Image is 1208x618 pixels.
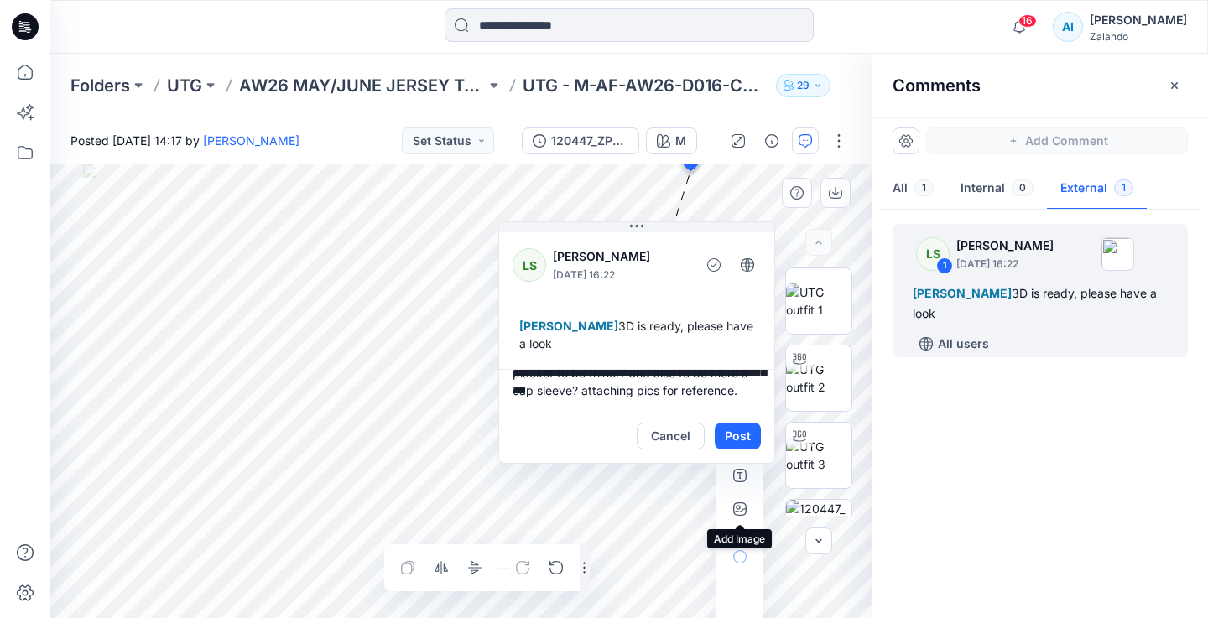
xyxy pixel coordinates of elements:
[786,283,851,319] img: UTG outfit 1
[637,423,705,449] button: Cancel
[956,236,1054,256] p: [PERSON_NAME]
[938,334,989,354] p: All users
[947,168,1047,210] button: Internal
[913,283,1168,324] div: 3D is ready, please have a look
[786,361,851,396] img: UTG outfit 2
[913,286,1012,300] span: [PERSON_NAME]
[1090,10,1187,30] div: [PERSON_NAME]
[786,500,851,565] img: 120447_ZPL_DEV_AT_M_120447-wrkm
[522,127,639,154] button: 120447_ZPL_DEV
[916,237,950,271] div: LS
[879,168,947,210] button: All
[519,319,618,333] span: [PERSON_NAME]
[956,256,1054,273] p: [DATE] 16:22
[1012,179,1034,196] span: 0
[914,179,934,196] span: 1
[936,257,953,274] div: 1
[758,127,785,154] button: Details
[513,310,761,359] div: 3D is ready, please have a look
[523,74,769,97] p: UTG - M-AF-AW26-D016-CK / 120447
[715,423,761,449] button: Post
[513,248,546,282] div: LS
[167,74,202,97] a: UTG
[203,133,299,148] a: [PERSON_NAME]
[913,330,996,357] button: All users
[1053,12,1083,42] div: AI
[893,75,981,96] h2: Comments
[926,127,1188,154] button: Add Comment
[797,76,810,95] p: 29
[1090,30,1187,43] div: Zalando
[1114,179,1133,196] span: 1
[675,132,686,150] div: M
[1018,14,1037,28] span: 16
[70,132,299,149] span: Posted [DATE] 14:17 by
[776,74,830,97] button: 29
[551,132,628,150] div: 120447_ZPL_DEV
[646,127,697,154] button: M
[70,74,130,97] a: Folders
[239,74,486,97] a: AW26 MAY/JUNE JERSEY TOPS
[553,247,690,267] p: [PERSON_NAME]
[786,438,851,473] img: UTG outfit 3
[553,267,690,283] p: [DATE] 16:22
[1047,168,1147,210] button: External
